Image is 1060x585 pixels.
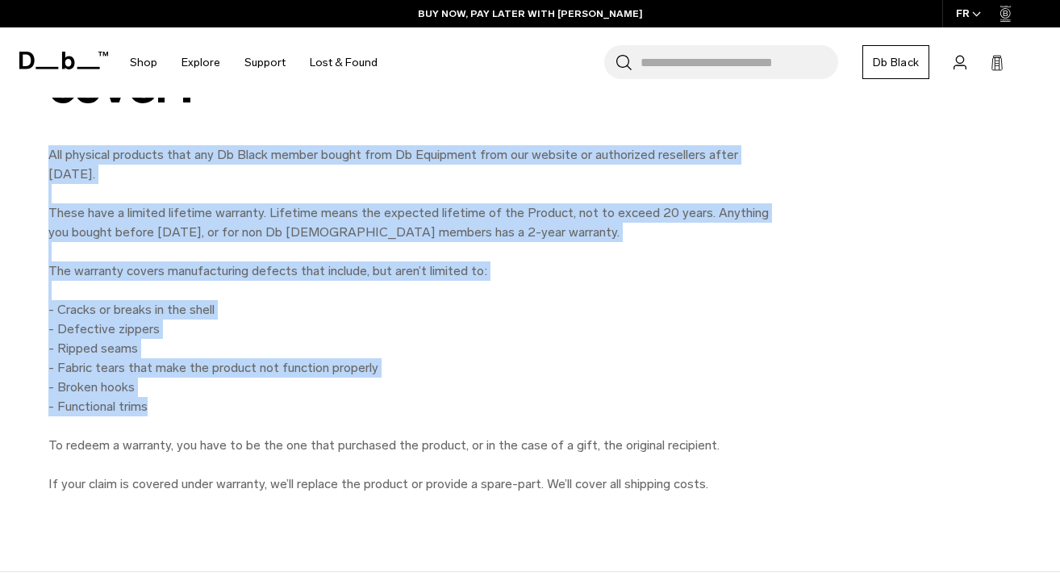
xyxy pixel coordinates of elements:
a: Explore [182,34,220,91]
a: BUY NOW, PAY LATER WITH [PERSON_NAME] [418,6,643,21]
a: Support [244,34,286,91]
p: If your claim is covered under warranty, we’ll replace the product or provide a spare-part. We’ll... [48,474,774,494]
div: What does the Db warranty cover? [48,4,774,112]
nav: Main Navigation [118,27,390,98]
a: Db Black [862,45,929,79]
a: Shop [130,34,157,91]
a: Lost & Found [310,34,378,91]
p: All physical products that any Db Black member bought from Db Equipment from our website or autho... [48,145,774,455]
